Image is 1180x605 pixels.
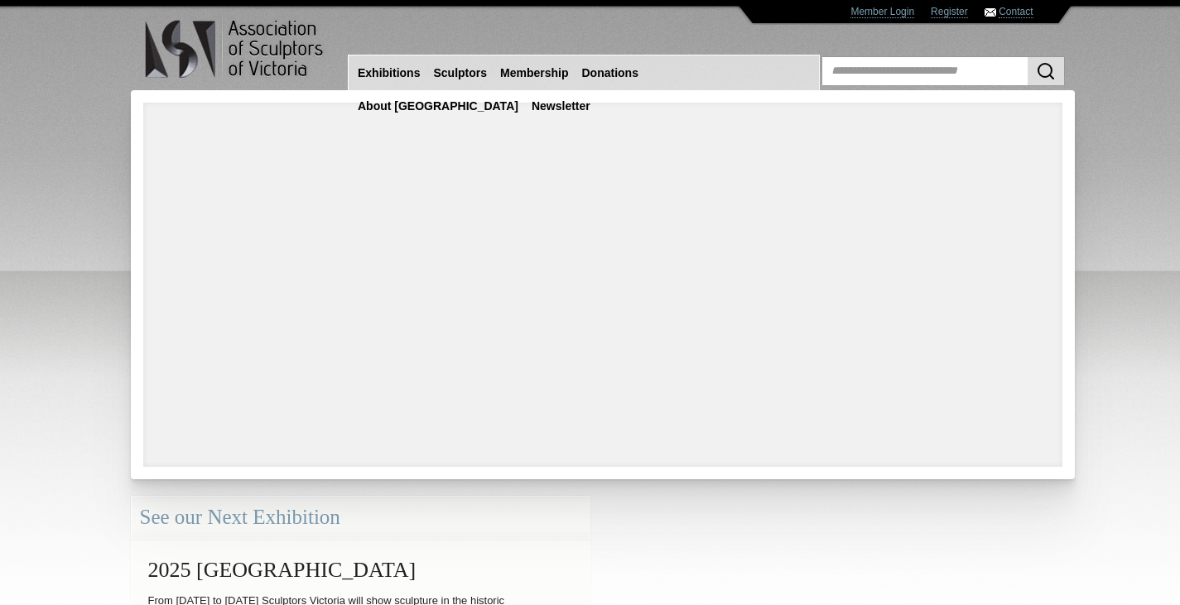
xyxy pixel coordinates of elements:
[351,91,525,122] a: About [GEOGRAPHIC_DATA]
[1036,61,1056,81] img: Search
[931,6,968,18] a: Register
[576,58,645,89] a: Donations
[131,496,590,540] div: See our Next Exhibition
[426,58,494,89] a: Sculptors
[494,58,575,89] a: Membership
[999,6,1033,18] a: Contact
[144,17,326,82] img: logo.png
[140,550,581,590] h2: 2025 [GEOGRAPHIC_DATA]
[351,58,426,89] a: Exhibitions
[850,6,914,18] a: Member Login
[525,91,597,122] a: Newsletter
[985,8,996,17] img: Contact ASV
